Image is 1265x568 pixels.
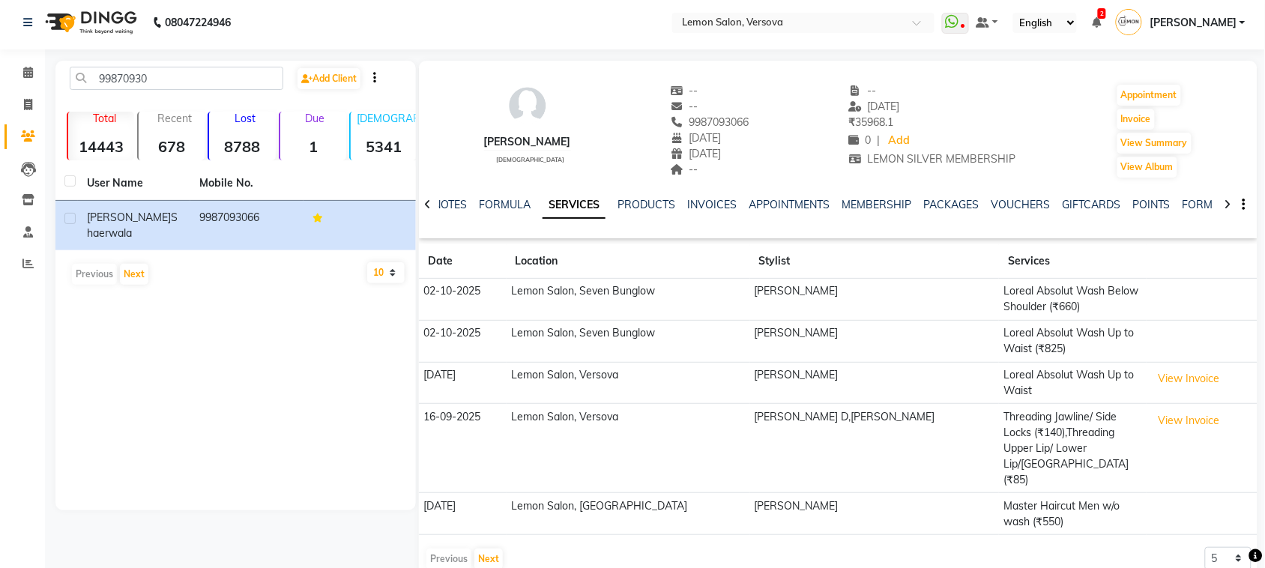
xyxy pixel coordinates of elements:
a: APPOINTMENTS [749,198,830,211]
span: [DATE] [848,100,900,113]
th: User Name [78,166,190,201]
a: Add [886,130,912,151]
button: Next [120,264,148,285]
span: [PERSON_NAME] [1150,15,1237,31]
td: Loreal Absolut Wash Below Shoulder (₹660) [999,279,1147,321]
a: 2 [1092,16,1101,29]
a: FORMS [1183,198,1220,211]
td: Lemon Salon, Versova [507,404,750,493]
th: Location [507,244,750,279]
td: [PERSON_NAME] [750,362,1000,404]
td: Lemon Salon, [GEOGRAPHIC_DATA] [507,493,750,535]
span: 35968.1 [848,115,893,129]
strong: 678 [139,137,205,156]
p: [DEMOGRAPHIC_DATA] [357,112,417,125]
th: Services [999,244,1147,279]
a: MEMBERSHIP [842,198,911,211]
span: LEMON SILVER MEMBERSHIP [848,152,1016,166]
td: [DATE] [419,362,506,404]
p: Lost [215,112,275,125]
td: [PERSON_NAME] [750,493,1000,535]
td: Master Haircut Men w/o wash (₹550) [999,493,1147,535]
td: Loreal Absolut Wash Up to Waist (₹825) [999,320,1147,362]
td: [PERSON_NAME] [750,320,1000,362]
strong: 8788 [209,137,275,156]
span: ₹ [848,115,855,129]
td: Loreal Absolut Wash Up to Waist [999,362,1147,404]
td: Lemon Salon, Seven Bunglow [507,320,750,362]
td: [PERSON_NAME] D,[PERSON_NAME] [750,404,1000,493]
td: Lemon Salon, Seven Bunglow [507,279,750,321]
td: 16-09-2025 [419,404,506,493]
button: View Summary [1117,133,1192,154]
span: [PERSON_NAME] [87,211,171,224]
a: PRODUCTS [618,198,675,211]
td: [PERSON_NAME] [750,279,1000,321]
td: 9987093066 [190,201,303,250]
p: Total [74,112,134,125]
button: View Invoice [1151,409,1226,432]
span: 9987093066 [670,115,749,129]
th: Date [419,244,506,279]
a: SERVICES [543,192,606,219]
span: [DEMOGRAPHIC_DATA] [496,156,564,163]
td: 02-10-2025 [419,279,506,321]
button: Appointment [1117,85,1181,106]
img: logo [38,1,141,43]
strong: 5341 [351,137,417,156]
a: FORMULA [479,198,531,211]
p: Due [283,112,346,125]
span: -- [848,84,877,97]
a: Add Client [298,68,360,89]
span: -- [670,100,698,113]
strong: 14443 [68,137,134,156]
td: Threading Jawline/ Side Locks (₹140),Threading Upper Lip/ Lower Lip/[GEOGRAPHIC_DATA] (₹85) [999,404,1147,493]
button: View Invoice [1151,367,1226,390]
button: View Album [1117,157,1177,178]
img: Radhika Solanki [1116,9,1142,35]
td: Lemon Salon, Versova [507,362,750,404]
th: Mobile No. [190,166,303,201]
p: Recent [145,112,205,125]
span: 0 [848,133,871,147]
span: [DATE] [670,131,722,145]
b: 08047224946 [165,1,231,43]
a: PACKAGES [923,198,979,211]
span: -- [670,163,698,176]
img: avatar [505,83,550,128]
a: VOUCHERS [991,198,1050,211]
button: Invoice [1117,109,1155,130]
span: [DATE] [670,147,722,160]
td: [DATE] [419,493,506,535]
div: [PERSON_NAME] [484,134,571,150]
span: -- [670,84,698,97]
th: Stylist [750,244,1000,279]
a: INVOICES [687,198,737,211]
span: | [877,133,880,148]
a: GIFTCARDS [1062,198,1120,211]
a: POINTS [1132,198,1171,211]
a: NOTES [433,198,467,211]
span: 2 [1098,8,1106,19]
input: Search by Name/Mobile/Email/Code [70,67,283,90]
strong: 1 [280,137,346,156]
td: 02-10-2025 [419,320,506,362]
